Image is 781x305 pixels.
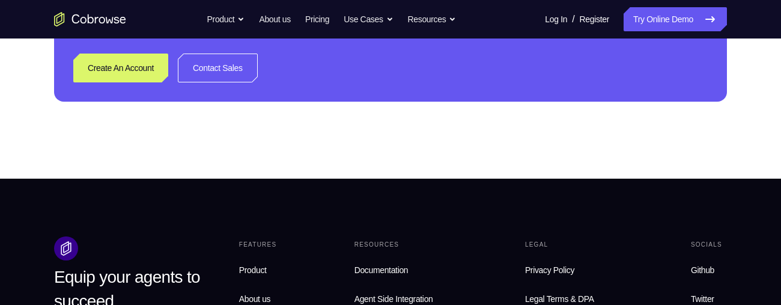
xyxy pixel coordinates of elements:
[691,294,714,304] span: Twitter
[691,265,714,275] span: Github
[178,54,258,82] a: Contact Sales
[580,7,609,31] a: Register
[525,265,574,275] span: Privacy Policy
[545,7,567,31] a: Log In
[239,265,267,275] span: Product
[344,7,393,31] button: Use Cases
[54,12,126,26] a: Go to the home page
[259,7,290,31] a: About us
[572,12,574,26] span: /
[239,294,270,304] span: About us
[207,7,245,31] button: Product
[520,258,619,282] a: Privacy Policy
[234,236,282,253] div: Features
[354,265,409,275] span: Documentation
[234,258,282,282] a: Product
[350,258,453,282] a: Documentation
[408,7,457,31] button: Resources
[624,7,727,31] a: Try Online Demo
[520,236,619,253] div: Legal
[686,258,727,282] a: Github
[686,236,727,253] div: Socials
[73,54,168,82] a: Create An Account
[350,236,453,253] div: Resources
[305,7,329,31] a: Pricing
[525,294,594,304] span: Legal Terms & DPA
